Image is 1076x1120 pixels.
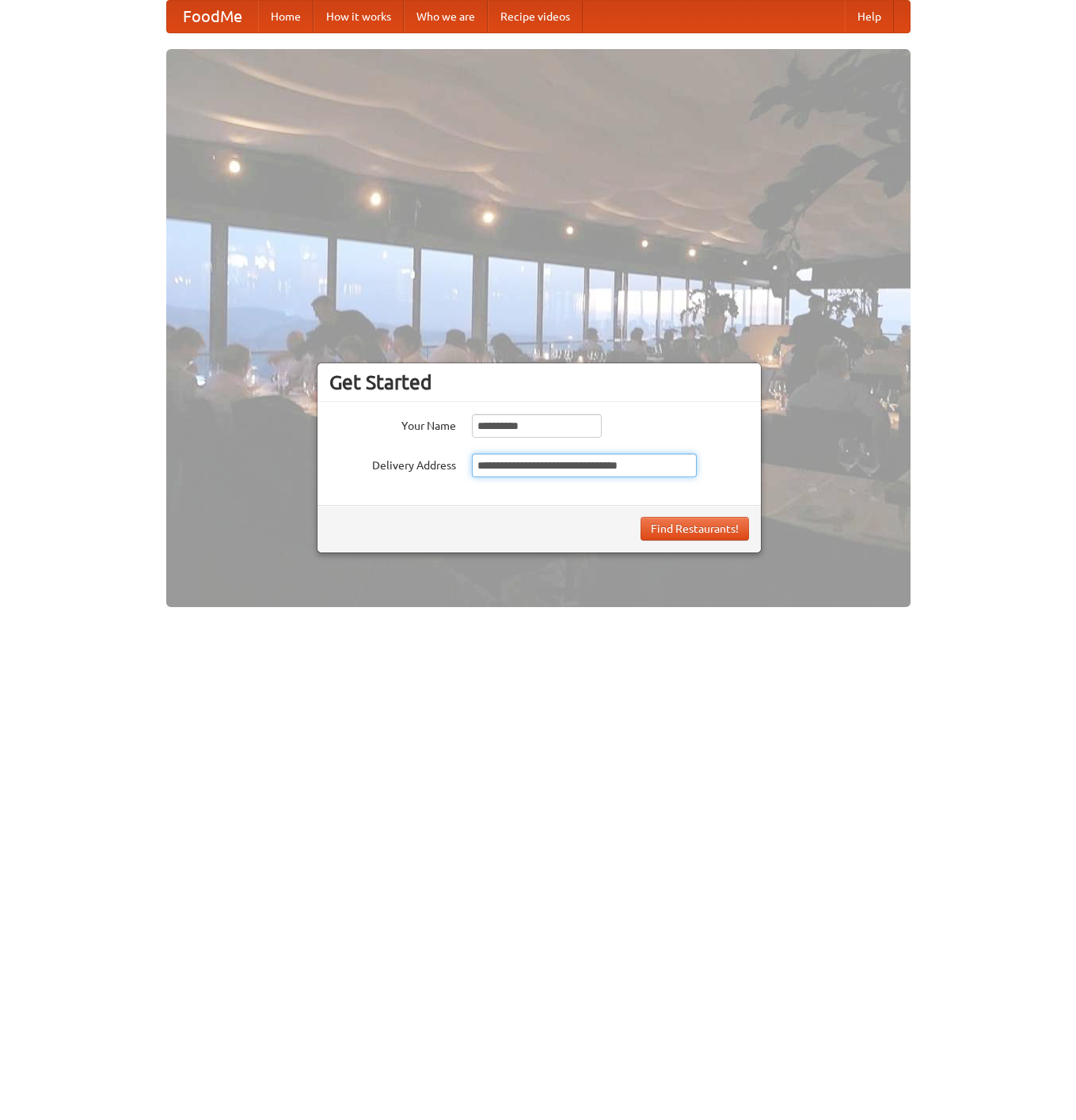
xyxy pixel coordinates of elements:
a: Home [258,1,314,32]
label: Your Name [329,414,456,434]
a: FoodMe [167,1,258,32]
a: Who we are [404,1,488,32]
a: Recipe videos [488,1,583,32]
a: Help [845,1,894,32]
a: How it works [314,1,404,32]
label: Delivery Address [329,454,456,473]
h3: Get Started [329,370,749,394]
button: Find Restaurants! [641,517,749,541]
